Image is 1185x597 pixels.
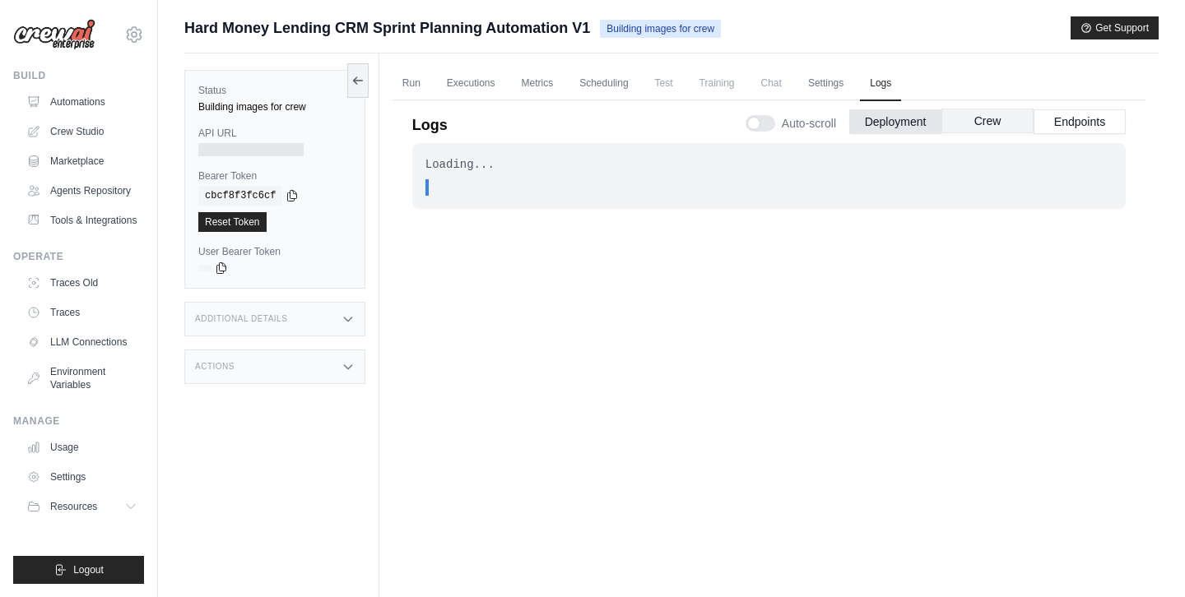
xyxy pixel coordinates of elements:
[13,69,144,82] div: Build
[73,563,104,576] span: Logout
[393,67,430,101] a: Run
[198,212,267,232] a: Reset Token
[50,500,97,513] span: Resources
[20,178,144,204] a: Agents Repository
[437,67,505,101] a: Executions
[198,100,351,113] div: Building images for crew
[198,245,351,258] label: User Bearer Token
[20,329,144,355] a: LLM Connections
[198,186,282,206] code: cbcf8f3fc6cf
[782,115,836,132] span: Auto-scroll
[20,207,144,234] a: Tools & Integrations
[20,270,144,296] a: Traces Old
[751,67,792,99] span: Chat is not available until the deployment is complete
[195,314,287,324] h3: Additional Details
[425,156,1113,173] div: Loading...
[569,67,638,101] a: Scheduling
[1071,16,1159,39] button: Get Support
[860,67,901,101] a: Logs
[13,414,144,428] div: Manage
[184,16,590,39] span: Hard Money Lending CRM Sprint Planning Automation V1
[13,250,144,263] div: Operate
[13,19,95,50] img: Logo
[20,464,144,490] a: Settings
[645,67,683,99] span: Test
[600,20,721,38] span: Building images for crew
[20,118,144,145] a: Crew Studio
[20,299,144,326] a: Traces
[690,67,745,99] span: Training is not available until the deployment is complete
[198,127,351,140] label: API URL
[198,169,351,183] label: Bearer Token
[849,109,941,134] button: Deployment
[20,359,144,398] a: Environment Variables
[1103,518,1185,597] iframe: Chat Widget
[941,109,1034,133] button: Crew
[195,362,235,372] h3: Actions
[442,179,448,196] span: .
[198,84,351,97] label: Status
[412,113,448,137] p: Logs
[20,148,144,174] a: Marketplace
[512,67,564,101] a: Metrics
[1034,109,1126,134] button: Endpoints
[798,67,853,101] a: Settings
[13,556,144,584] button: Logout
[20,89,144,115] a: Automations
[20,434,144,460] a: Usage
[20,493,144,520] button: Resources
